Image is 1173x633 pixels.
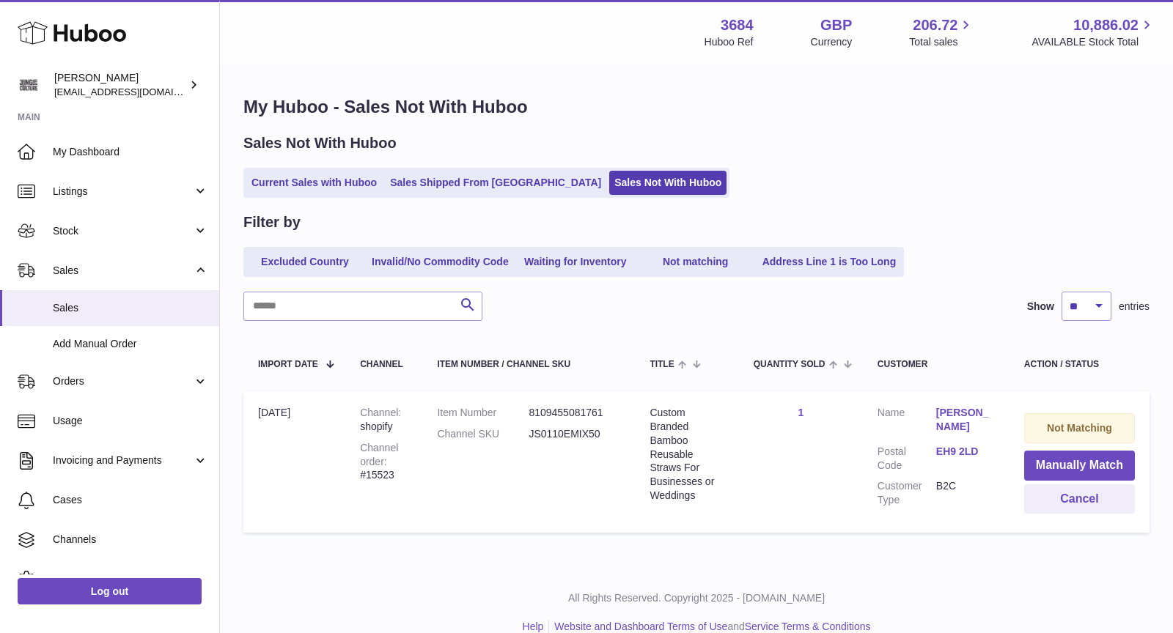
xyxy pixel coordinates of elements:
[385,171,606,195] a: Sales Shipped From [GEOGRAPHIC_DATA]
[1024,451,1135,481] button: Manually Match
[360,407,401,418] strong: Channel
[745,621,871,632] a: Service Terms & Conditions
[243,133,397,153] h2: Sales Not With Huboo
[53,224,193,238] span: Stock
[18,74,40,96] img: theinternationalventure@gmail.com
[936,445,995,459] a: EH9 2LD
[243,95,1150,119] h1: My Huboo - Sales Not With Huboo
[523,621,544,632] a: Help
[936,406,995,434] a: [PERSON_NAME]
[53,374,193,388] span: Orders
[53,264,193,278] span: Sales
[360,360,408,369] div: Channel
[878,360,995,369] div: Customer
[757,250,902,274] a: Address Line 1 is Too Long
[367,250,514,274] a: Invalid/No Commodity Code
[554,621,727,632] a: Website and Dashboard Terms of Use
[754,360,825,369] span: Quantity Sold
[243,391,345,533] td: [DATE]
[517,250,634,274] a: Waiting for Inventory
[1024,484,1135,514] button: Cancel
[53,454,193,467] span: Invoicing and Payments
[913,15,957,35] span: 206.72
[53,493,208,507] span: Cases
[1024,360,1135,369] div: Action / Status
[909,35,974,49] span: Total sales
[53,533,208,547] span: Channels
[909,15,974,49] a: 206.72 Total sales
[637,250,754,274] a: Not matching
[53,145,208,159] span: My Dashboard
[53,572,208,586] span: Settings
[820,15,852,35] strong: GBP
[232,591,1161,605] p: All Rights Reserved. Copyright 2025 - [DOMAIN_NAME]
[243,212,301,232] h2: Filter by
[437,360,620,369] div: Item Number / Channel SKU
[529,427,620,441] dd: JS0110EMIX50
[437,427,529,441] dt: Channel SKU
[246,171,382,195] a: Current Sales with Huboo
[811,35,853,49] div: Currency
[878,445,936,473] dt: Postal Code
[1027,300,1054,314] label: Show
[650,360,674,369] span: Title
[54,71,186,99] div: [PERSON_NAME]
[705,35,754,49] div: Huboo Ref
[878,479,936,507] dt: Customer Type
[798,407,804,418] a: 1
[360,441,408,483] div: #15523
[258,360,318,369] span: Import date
[53,337,208,351] span: Add Manual Order
[53,301,208,315] span: Sales
[53,414,208,428] span: Usage
[54,86,216,97] span: [EMAIL_ADDRESS][DOMAIN_NAME]
[360,442,398,467] strong: Channel order
[1032,15,1155,49] a: 10,886.02 AVAILABLE Stock Total
[1073,15,1139,35] span: 10,886.02
[437,406,529,420] dt: Item Number
[1047,422,1112,434] strong: Not Matching
[936,479,995,507] dd: B2C
[609,171,727,195] a: Sales Not With Huboo
[1119,300,1150,314] span: entries
[878,406,936,437] dt: Name
[529,406,620,420] dd: 8109455081761
[18,578,202,604] a: Log out
[650,406,724,503] div: Custom Branded Bamboo Reusable Straws For Businesses or Weddings
[1032,35,1155,49] span: AVAILABLE Stock Total
[53,185,193,199] span: Listings
[246,250,364,274] a: Excluded Country
[721,15,754,35] strong: 3684
[360,406,408,434] div: shopify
